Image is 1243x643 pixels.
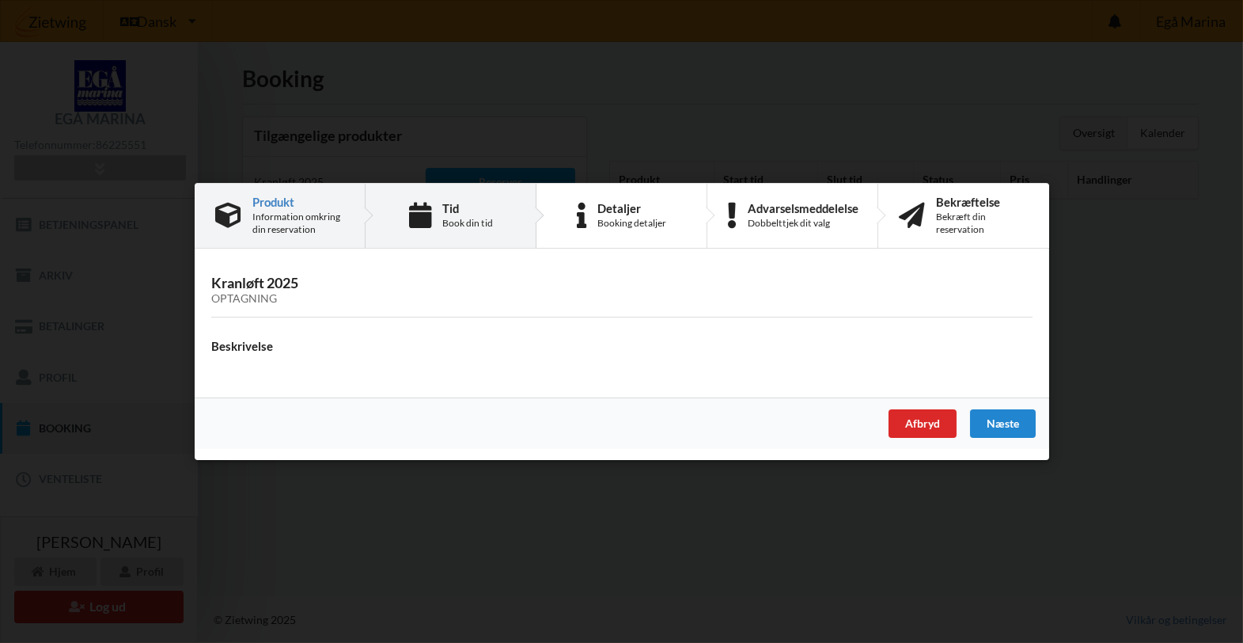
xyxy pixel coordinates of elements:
[936,196,1029,208] div: Bekræftelse
[441,217,492,230] div: Book din tid
[597,217,666,230] div: Booking detaljer
[211,274,1033,306] h3: Kranløft 2025
[747,202,858,215] div: Advarselsmeddelelse
[888,409,956,438] div: Afbryd
[597,202,666,215] div: Detaljer
[441,202,492,215] div: Tid
[211,292,1033,306] div: Optagning
[747,217,858,230] div: Dobbelttjek dit valg
[211,339,1033,354] h4: Beskrivelse
[252,211,344,236] div: Information omkring din reservation
[252,196,344,208] div: Produkt
[969,409,1035,438] div: Næste
[936,211,1029,236] div: Bekræft din reservation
